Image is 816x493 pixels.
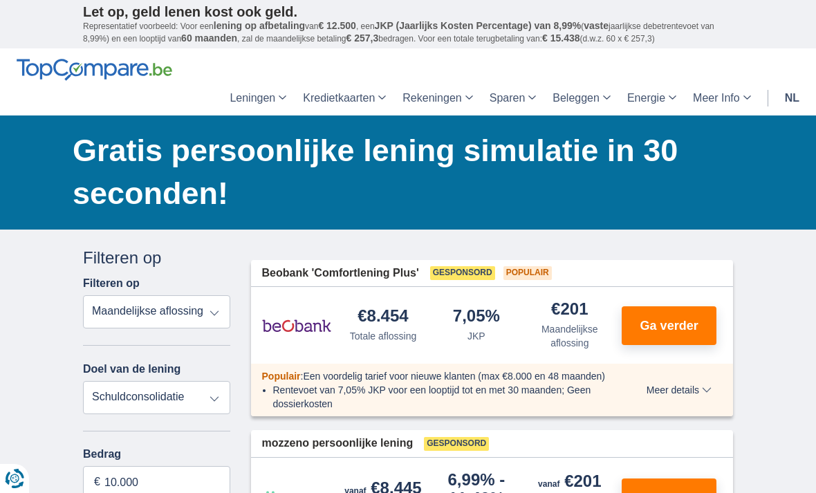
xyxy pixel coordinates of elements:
p: Let op, geld lenen kost ook geld. [83,3,733,20]
a: Kredietkaarten [295,81,394,115]
button: Ga verder [622,306,716,345]
li: Rentevoet van 7,05% JKP voor een looptijd tot en met 30 maanden; Geen dossierkosten [273,383,617,411]
div: €201 [551,301,588,319]
label: Doel van de lening [83,363,180,375]
img: TopCompare [17,59,172,81]
div: Maandelijkse aflossing [528,322,611,350]
label: Bedrag [83,448,230,461]
span: Ga verder [640,319,698,332]
span: lening op afbetaling [214,20,305,31]
span: vaste [584,20,609,31]
span: Gesponsord [424,437,489,451]
a: Energie [619,81,685,115]
label: Filteren op [83,277,140,290]
div: €8.454 [358,308,408,326]
div: JKP [467,329,485,343]
span: mozzeno persoonlijke lening [262,436,414,452]
span: Populair [262,371,301,382]
p: Representatief voorbeeld: Voor een van , een ( jaarlijkse debetrentevoet van 8,99%) en een loopti... [83,20,733,45]
a: nl [777,81,808,115]
span: 60 maanden [181,32,237,44]
span: Een voordelig tarief voor nieuwe klanten (max €8.000 en 48 maanden) [303,371,605,382]
div: Totale aflossing [350,329,417,343]
div: €201 [538,473,601,492]
span: € 15.438 [542,32,580,44]
a: Rekeningen [394,81,481,115]
span: € [94,474,100,490]
img: product.pl.alt Beobank [262,308,331,343]
h1: Gratis persoonlijke lening simulatie in 30 seconden! [73,129,733,215]
a: Meer Info [685,81,759,115]
div: 7,05% [453,308,500,326]
a: Beleggen [544,81,619,115]
a: Sparen [481,81,545,115]
span: Populair [503,266,552,280]
button: Meer details [636,384,722,396]
div: Filteren op [83,246,230,270]
span: Gesponsord [430,266,495,280]
a: Leningen [221,81,295,115]
div: : [251,369,628,383]
span: JKP (Jaarlijks Kosten Percentage) van 8,99% [375,20,582,31]
span: Meer details [647,385,712,395]
span: € 12.500 [318,20,356,31]
span: € 257,3 [346,32,378,44]
span: Beobank 'Comfortlening Plus' [262,266,419,281]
